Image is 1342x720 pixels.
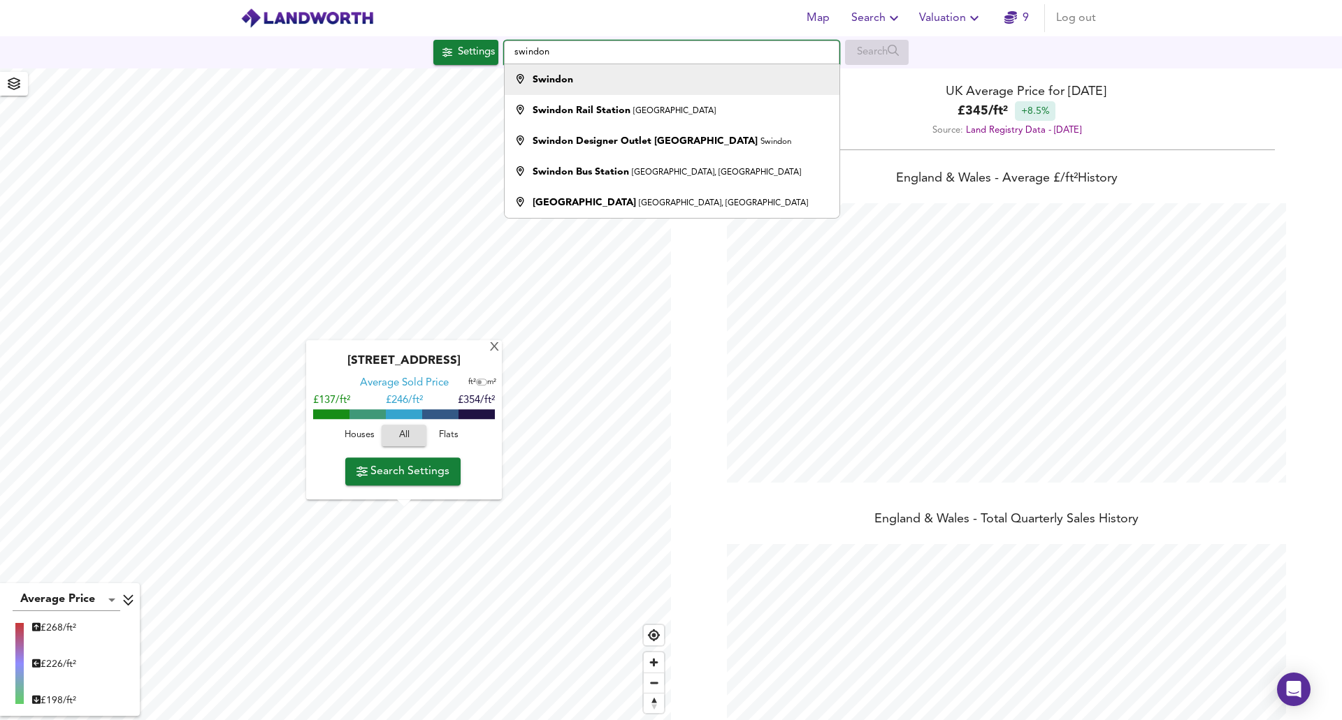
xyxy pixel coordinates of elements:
[644,673,664,693] button: Zoom out
[382,425,426,447] button: All
[337,425,382,447] button: Houses
[639,199,808,207] small: [GEOGRAPHIC_DATA], [GEOGRAPHIC_DATA]
[458,396,495,406] span: £354/ft²
[426,425,471,447] button: Flats
[433,40,498,65] button: Settings
[644,693,664,713] span: Reset bearing to north
[671,121,1342,140] div: Source:
[1056,8,1096,28] span: Log out
[632,168,801,177] small: [GEOGRAPHIC_DATA], [GEOGRAPHIC_DATA]
[32,621,76,635] div: £ 268/ft²
[533,75,573,85] strong: Swindon
[851,8,902,28] span: Search
[389,428,419,444] span: All
[487,379,496,387] span: m²
[846,4,908,32] button: Search
[760,138,791,146] small: Swindon
[1004,8,1029,28] a: 9
[340,428,378,444] span: Houses
[644,652,664,673] button: Zoom in
[533,198,636,207] strong: [GEOGRAPHIC_DATA]
[1277,673,1311,706] div: Open Intercom Messenger
[32,657,76,671] div: £ 226/ft²
[313,355,495,377] div: [STREET_ADDRESS]
[958,102,1008,121] b: £ 345 / ft²
[240,8,374,29] img: logo
[458,43,495,61] div: Settings
[533,167,629,177] strong: Swindon Bus Station
[533,105,630,115] strong: Swindon Rail Station
[360,377,449,391] div: Average Sold Price
[533,136,758,146] strong: Swindon Designer Outlet [GEOGRAPHIC_DATA]
[430,428,468,444] span: Flats
[801,8,835,28] span: Map
[489,341,500,355] div: X
[845,40,909,65] div: Enable a Source before running a Search
[313,396,350,406] span: £137/ft²
[345,457,461,485] button: Search Settings
[671,82,1342,101] div: UK Average Price for [DATE]
[633,107,716,115] small: [GEOGRAPHIC_DATA]
[1051,4,1102,32] button: Log out
[966,126,1081,135] a: Land Registry Data - [DATE]
[13,589,120,611] div: Average Price
[671,510,1342,530] div: England & Wales - Total Quarterly Sales History
[671,170,1342,189] div: England & Wales - Average £/ ft² History
[795,4,840,32] button: Map
[32,693,76,707] div: £ 198/ft²
[919,8,983,28] span: Valuation
[1015,101,1055,121] div: +8.5%
[644,693,664,713] button: Reset bearing to north
[914,4,988,32] button: Valuation
[504,41,839,64] input: Enter a location...
[356,462,449,481] span: Search Settings
[994,4,1039,32] button: 9
[386,396,423,406] span: £ 246/ft²
[468,379,476,387] span: ft²
[644,673,664,693] span: Zoom out
[644,625,664,645] button: Find my location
